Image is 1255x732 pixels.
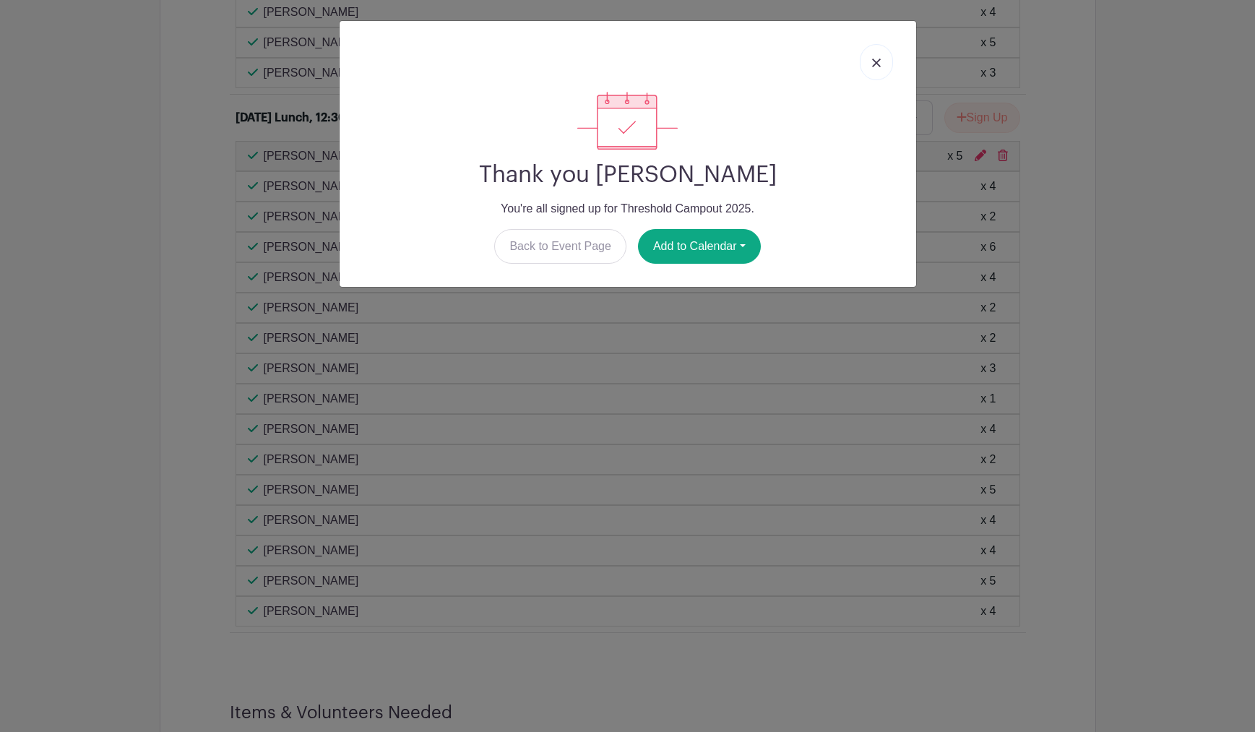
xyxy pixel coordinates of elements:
[351,200,905,218] p: You're all signed up for Threshold Campout 2025.
[494,229,626,264] a: Back to Event Page
[872,59,881,67] img: close_button-5f87c8562297e5c2d7936805f587ecaba9071eb48480494691a3f1689db116b3.svg
[577,92,677,150] img: signup_complete-c468d5dda3e2740ee63a24cb0ba0d3ce5d8a4ecd24259e683200fb1569d990c8.svg
[351,161,905,189] h2: Thank you [PERSON_NAME]
[638,229,761,264] button: Add to Calendar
